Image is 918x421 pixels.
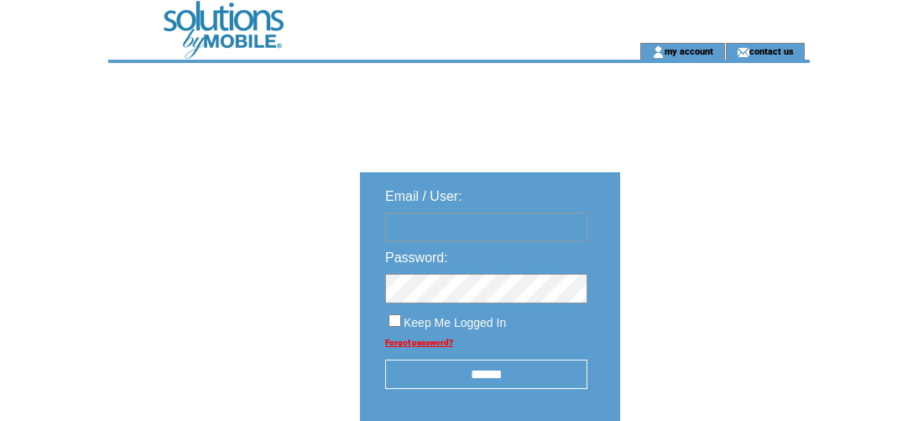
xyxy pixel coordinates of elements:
span: Password: [385,250,448,265]
a: my account [665,45,713,56]
img: contact_us_icon.gif;jsessionid=088BD47C275AF4D05D97D1D58ECA4E5F [737,45,749,59]
span: Email / User: [385,189,462,203]
span: Keep Me Logged In [404,316,506,329]
a: Forgot password? [385,338,453,347]
img: account_icon.gif;jsessionid=088BD47C275AF4D05D97D1D58ECA4E5F [652,45,665,59]
a: contact us [749,45,794,56]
